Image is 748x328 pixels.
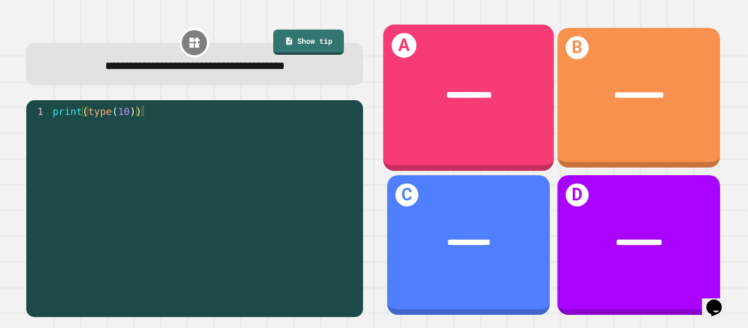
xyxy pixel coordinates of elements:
h1: C [395,183,419,207]
h1: D [566,183,589,207]
iframe: chat widget [702,284,737,317]
h1: B [566,36,589,60]
h1: A [392,33,416,57]
a: Show tip [273,30,343,55]
div: 1 [26,106,50,117]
